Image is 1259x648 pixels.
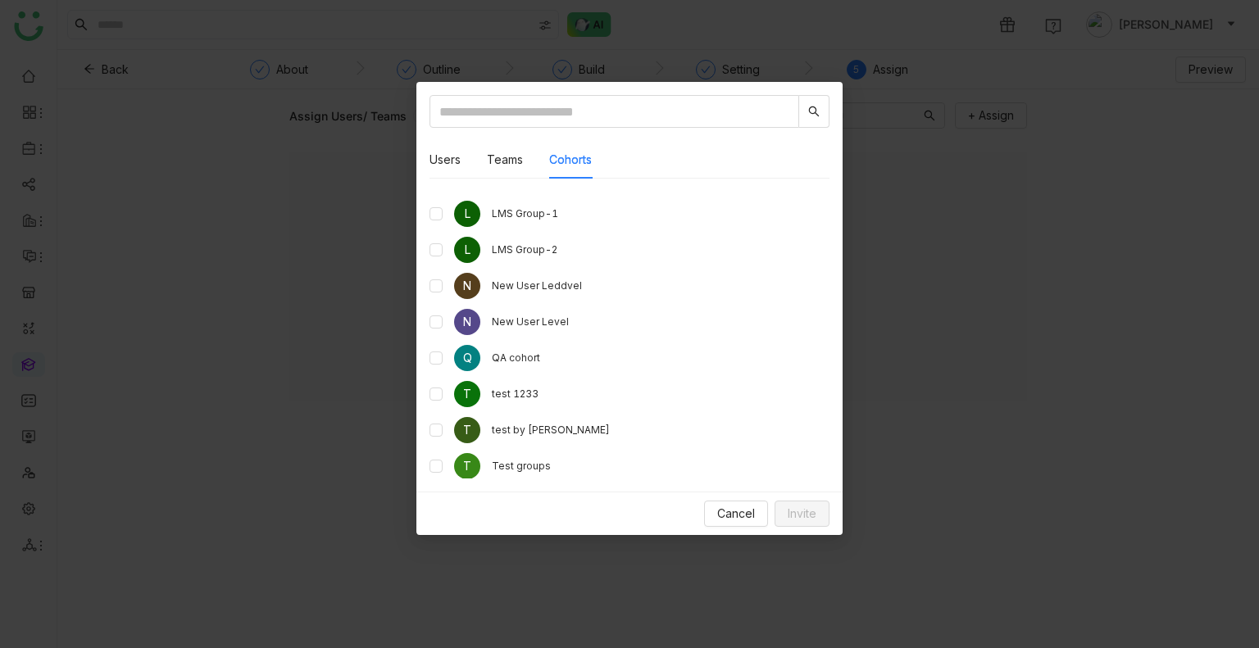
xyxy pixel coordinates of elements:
button: Cancel [704,501,768,527]
button: Teams [487,151,523,169]
span: L [465,242,470,256]
button: Invite [775,501,829,527]
span: Q [463,351,472,365]
span: Cancel [717,505,755,523]
div: test 1233 [492,387,829,402]
div: New User Leddvel [492,279,829,294]
button: Cohorts [549,151,592,169]
span: N [463,279,471,292]
button: Users [430,151,461,169]
span: N [463,315,471,329]
div: Test groups [492,459,829,474]
span: T [463,459,471,473]
div: LMS Group-1 [492,206,829,222]
div: test by [PERSON_NAME] [492,423,829,438]
span: L [465,206,470,220]
div: LMS Group-2 [492,242,829,258]
span: T [463,423,471,437]
span: T [463,387,471,401]
div: QA cohort [492,351,829,366]
div: New User Level [492,315,829,330]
